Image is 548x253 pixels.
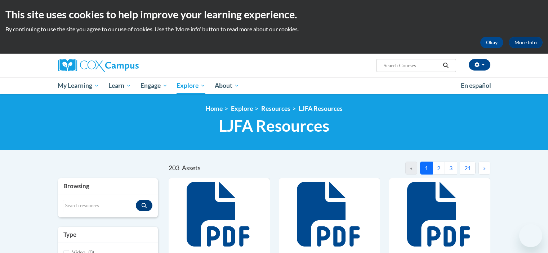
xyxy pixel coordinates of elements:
span: Engage [141,81,168,90]
button: Search resources [136,200,152,211]
span: » [483,164,486,171]
a: Cox Campus [58,59,195,72]
button: Okay [480,37,503,48]
nav: Pagination Navigation [329,162,490,175]
a: Explore [172,77,210,94]
span: En español [461,82,491,89]
a: En español [456,78,496,93]
a: Explore [231,105,253,112]
span: Assets [182,164,201,172]
button: 3 [445,162,457,175]
span: Explore [177,81,205,90]
a: Home [206,105,223,112]
button: 2 [432,162,445,175]
button: 21 [460,162,476,175]
a: About [210,77,244,94]
span: LJFA Resources [219,116,329,135]
a: Resources [261,105,290,112]
span: 203 [169,164,179,172]
span: About [215,81,239,90]
a: My Learning [53,77,104,94]
button: Next [478,162,490,175]
a: Learn [104,77,136,94]
a: More Info [509,37,543,48]
h3: Type [63,230,153,239]
button: Search [440,61,451,70]
iframe: Button to launch messaging window [519,224,542,247]
button: 1 [420,162,433,175]
input: Search resources [63,200,136,212]
span: My Learning [58,81,99,90]
button: Account Settings [469,59,490,71]
span: Learn [108,81,131,90]
p: By continuing to use the site you agree to our use of cookies. Use the ‘More info’ button to read... [5,25,543,33]
img: Cox Campus [58,59,139,72]
input: Search Courses [383,61,440,70]
h2: This site uses cookies to help improve your learning experience. [5,7,543,22]
a: LJFA Resources [299,105,343,112]
h3: Browsing [63,182,153,190]
div: Main menu [47,77,501,94]
a: Engage [136,77,172,94]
